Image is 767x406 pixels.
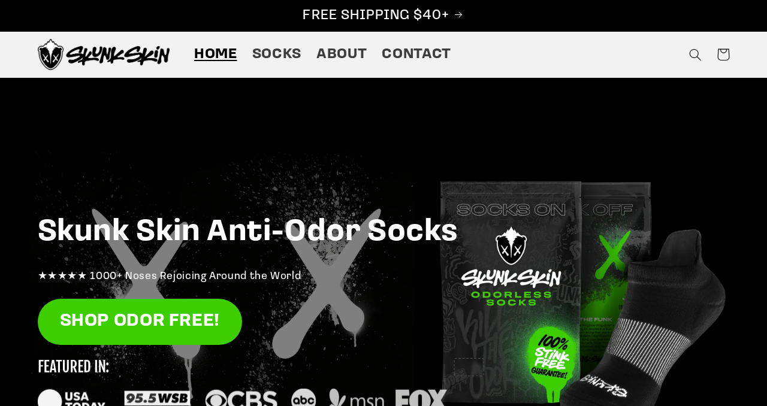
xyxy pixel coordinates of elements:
[38,268,730,287] p: ★★★★★ 1000+ Noses Rejoicing Around the World
[682,41,709,68] summary: Search
[38,299,242,345] a: SHOP ODOR FREE!
[38,39,170,70] img: Skunk Skin Anti-Odor Socks.
[186,38,244,71] a: Home
[244,38,309,71] a: Socks
[375,38,459,71] a: Contact
[252,46,301,64] span: Socks
[13,7,754,25] p: FREE SHIPPING $40+
[309,38,374,71] a: About
[194,46,237,64] span: Home
[38,217,459,248] strong: Skunk Skin Anti-Odor Socks
[316,46,367,64] span: About
[382,46,451,64] span: Contact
